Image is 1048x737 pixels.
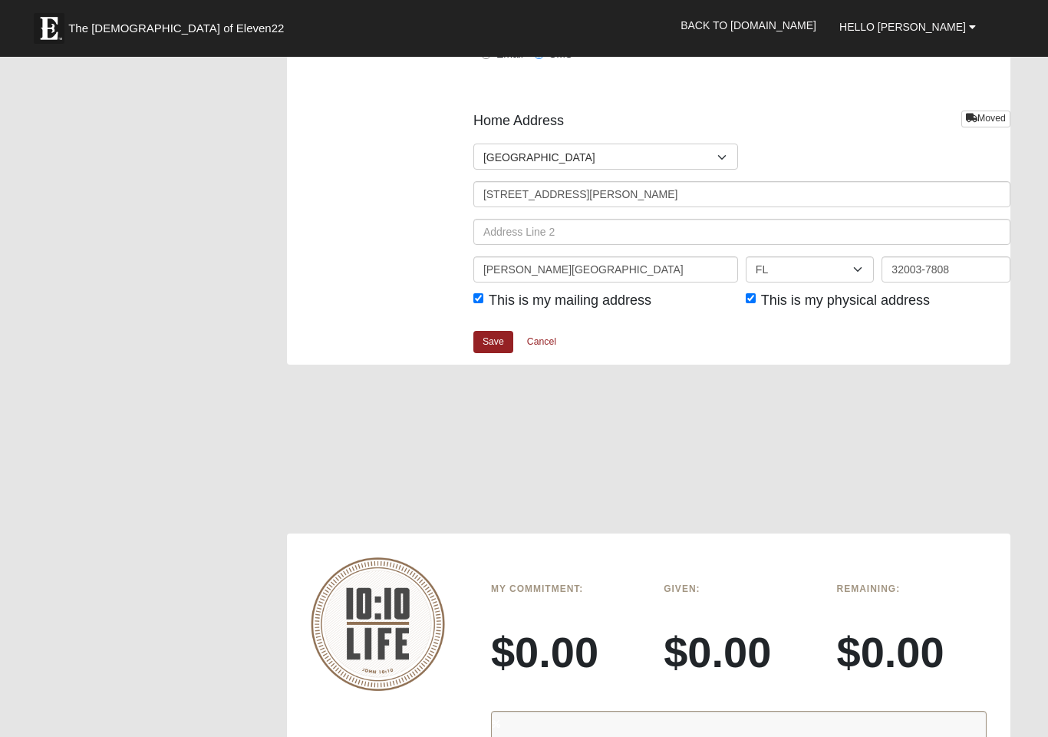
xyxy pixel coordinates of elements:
[311,557,445,692] img: 10-10-Life-logo-round-no-scripture.png
[961,111,1010,127] a: Moved
[837,583,987,594] h6: Remaining:
[26,5,333,44] a: The [DEMOGRAPHIC_DATA] of Eleven22
[517,330,566,354] a: Cancel
[489,292,651,308] span: This is my mailing address
[68,21,284,36] span: The [DEMOGRAPHIC_DATA] of Eleven22
[491,626,641,678] h3: $0.00
[828,8,987,46] a: Hello [PERSON_NAME]
[473,181,1010,207] input: Address Line 1
[34,13,64,44] img: Eleven22 logo
[473,256,738,283] input: City
[483,144,717,170] span: [GEOGRAPHIC_DATA]
[837,626,987,678] h3: $0.00
[664,583,813,594] h6: Given:
[746,293,756,303] input: This is my physical address
[473,219,1010,245] input: Address Line 2
[761,292,930,308] span: This is my physical address
[839,21,966,33] span: Hello [PERSON_NAME]
[473,111,564,131] span: Home Address
[491,583,641,594] h6: My Commitment:
[473,331,513,353] a: Save
[473,293,483,303] input: This is my mailing address
[882,256,1010,283] input: Zip
[664,626,813,678] h3: $0.00
[669,6,828,45] a: Back to [DOMAIN_NAME]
